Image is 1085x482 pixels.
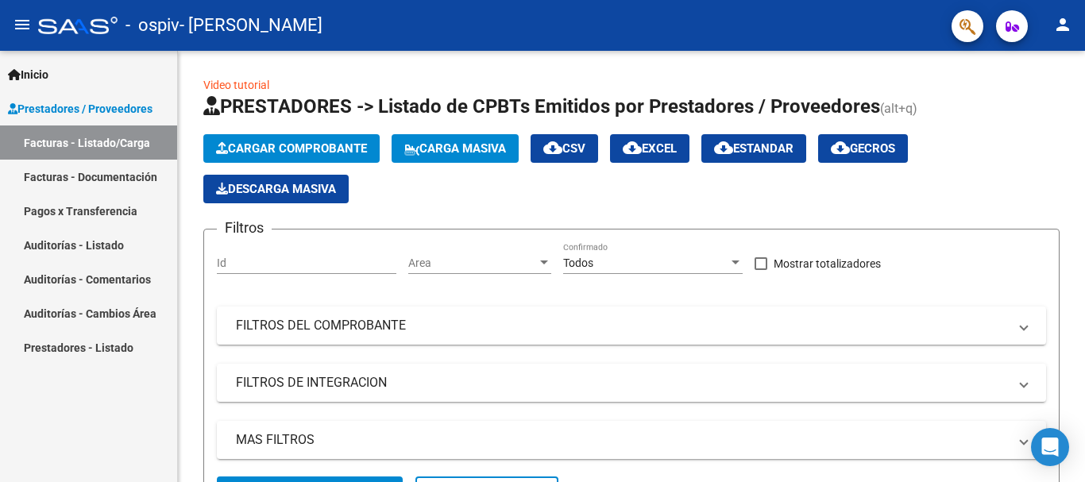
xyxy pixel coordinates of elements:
[714,141,793,156] span: Estandar
[714,138,733,157] mat-icon: cloud_download
[831,141,895,156] span: Gecros
[180,8,322,43] span: - [PERSON_NAME]
[563,256,593,269] span: Todos
[623,138,642,157] mat-icon: cloud_download
[203,134,380,163] button: Cargar Comprobante
[543,141,585,156] span: CSV
[203,95,880,118] span: PRESTADORES -> Listado de CPBTs Emitidos por Prestadores / Proveedores
[217,421,1046,459] mat-expansion-panel-header: MAS FILTROS
[1031,428,1069,466] div: Open Intercom Messenger
[701,134,806,163] button: Estandar
[623,141,677,156] span: EXCEL
[8,66,48,83] span: Inicio
[392,134,519,163] button: Carga Masiva
[831,138,850,157] mat-icon: cloud_download
[404,141,506,156] span: Carga Masiva
[216,141,367,156] span: Cargar Comprobante
[217,307,1046,345] mat-expansion-panel-header: FILTROS DEL COMPROBANTE
[13,15,32,34] mat-icon: menu
[236,431,1008,449] mat-panel-title: MAS FILTROS
[408,256,537,270] span: Area
[236,374,1008,391] mat-panel-title: FILTROS DE INTEGRACION
[774,254,881,273] span: Mostrar totalizadores
[217,217,272,239] h3: Filtros
[1053,15,1072,34] mat-icon: person
[125,8,180,43] span: - ospiv
[236,317,1008,334] mat-panel-title: FILTROS DEL COMPROBANTE
[818,134,908,163] button: Gecros
[203,79,269,91] a: Video tutorial
[543,138,562,157] mat-icon: cloud_download
[8,100,153,118] span: Prestadores / Proveedores
[216,182,336,196] span: Descarga Masiva
[610,134,689,163] button: EXCEL
[217,364,1046,402] mat-expansion-panel-header: FILTROS DE INTEGRACION
[203,175,349,203] button: Descarga Masiva
[203,175,349,203] app-download-masive: Descarga masiva de comprobantes (adjuntos)
[880,101,917,116] span: (alt+q)
[531,134,598,163] button: CSV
